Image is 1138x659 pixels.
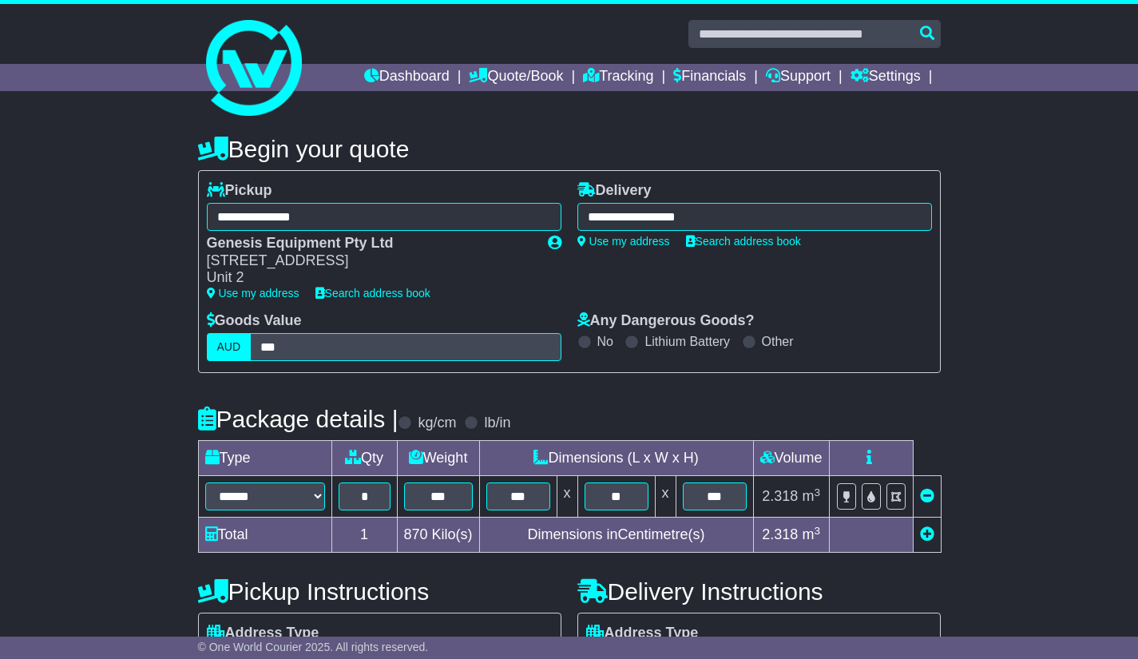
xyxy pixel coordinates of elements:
span: © One World Courier 2025. All rights reserved. [198,641,429,653]
h4: Begin your quote [198,136,941,162]
td: Dimensions (L x W x H) [479,441,753,476]
h4: Pickup Instructions [198,578,561,605]
label: Address Type [586,625,699,642]
label: Goods Value [207,312,302,330]
a: Remove this item [920,488,934,504]
a: Add new item [920,526,934,542]
label: kg/cm [418,415,456,432]
label: lb/in [484,415,510,432]
label: Lithium Battery [644,334,730,349]
a: Support [766,64,831,91]
td: 1 [331,518,397,553]
td: Kilo(s) [397,518,479,553]
label: Any Dangerous Goods? [577,312,755,330]
sup: 3 [814,486,820,498]
a: Search address book [315,287,430,300]
a: Financials [673,64,746,91]
td: Weight [397,441,479,476]
span: m [802,488,820,504]
span: 870 [404,526,428,542]
a: Quote/Book [469,64,563,91]
td: Total [198,518,331,553]
label: Other [762,334,794,349]
div: Genesis Equipment Pty Ltd [207,235,532,252]
td: Dimensions in Centimetre(s) [479,518,753,553]
a: Settings [851,64,921,91]
td: Volume [753,441,829,476]
div: [STREET_ADDRESS] [207,252,532,270]
a: Use my address [207,287,299,300]
label: Address Type [207,625,319,642]
label: Delivery [577,182,652,200]
span: 2.318 [762,526,798,542]
label: AUD [207,333,252,361]
label: No [597,334,613,349]
label: Pickup [207,182,272,200]
td: Type [198,441,331,476]
a: Tracking [583,64,653,91]
td: x [557,476,577,518]
a: Search address book [686,235,801,248]
span: 2.318 [762,488,798,504]
sup: 3 [814,525,820,537]
td: x [655,476,676,518]
a: Use my address [577,235,670,248]
a: Dashboard [364,64,450,91]
span: m [802,526,820,542]
td: Qty [331,441,397,476]
h4: Package details | [198,406,398,432]
h4: Delivery Instructions [577,578,941,605]
div: Unit 2 [207,269,532,287]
